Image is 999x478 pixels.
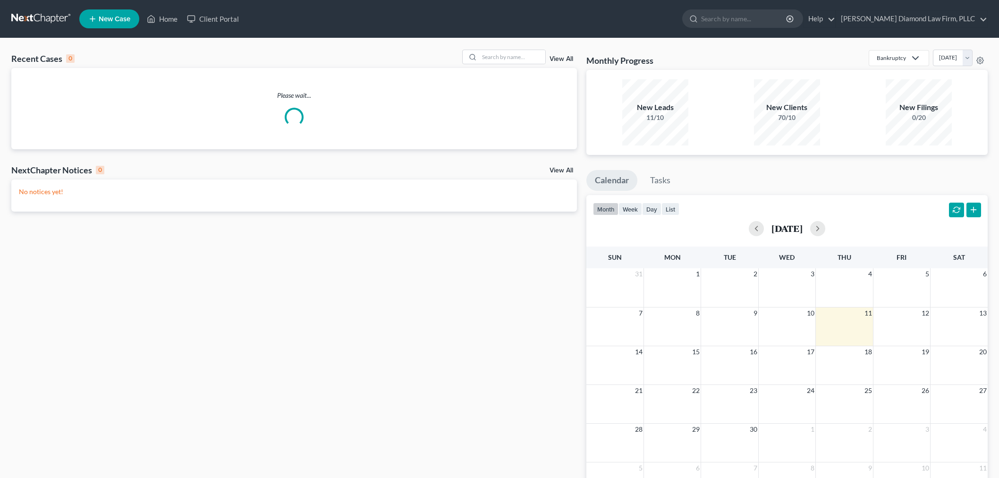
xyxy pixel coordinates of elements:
span: 3 [810,268,815,280]
span: New Case [99,16,130,23]
span: Thu [838,253,851,261]
span: 3 [924,424,930,435]
span: Wed [779,253,795,261]
span: 13 [978,307,988,319]
span: 20 [978,346,988,358]
input: Search by name... [479,50,545,64]
span: 1 [695,268,701,280]
span: 21 [634,385,643,396]
span: 4 [982,424,988,435]
span: 30 [749,424,758,435]
span: 11 [978,462,988,474]
button: day [642,203,661,215]
span: 16 [749,346,758,358]
span: 5 [638,462,643,474]
span: 27 [978,385,988,396]
span: 19 [921,346,930,358]
span: Fri [897,253,906,261]
span: 1 [810,424,815,435]
span: Sat [953,253,965,261]
span: 12 [921,307,930,319]
div: 0/20 [886,113,952,122]
a: Home [142,10,182,27]
button: month [593,203,618,215]
span: 6 [695,462,701,474]
p: No notices yet! [19,187,569,196]
button: list [661,203,679,215]
input: Search by name... [701,10,787,27]
span: 24 [806,385,815,396]
a: [PERSON_NAME] Diamond Law Firm, PLLC [836,10,987,27]
span: 9 [753,307,758,319]
span: 7 [753,462,758,474]
a: Help [804,10,835,27]
div: New Clients [754,102,820,113]
span: Mon [664,253,681,261]
span: 15 [691,346,701,358]
span: 17 [806,346,815,358]
span: 23 [749,385,758,396]
span: 10 [921,462,930,474]
span: 18 [864,346,873,358]
div: 11/10 [622,113,688,122]
span: 29 [691,424,701,435]
span: 8 [810,462,815,474]
div: New Filings [886,102,952,113]
span: 28 [634,424,643,435]
div: 70/10 [754,113,820,122]
span: 25 [864,385,873,396]
span: 6 [982,268,988,280]
span: 26 [921,385,930,396]
a: Client Portal [182,10,244,27]
a: Tasks [642,170,679,191]
a: View All [550,167,573,174]
div: 0 [66,54,75,63]
h2: [DATE] [771,223,803,233]
div: NextChapter Notices [11,164,104,176]
span: Tue [724,253,736,261]
span: 7 [638,307,643,319]
a: View All [550,56,573,62]
a: Calendar [586,170,637,191]
button: week [618,203,642,215]
span: 14 [634,346,643,358]
div: New Leads [622,102,688,113]
div: 0 [96,166,104,174]
span: 10 [806,307,815,319]
span: 2 [867,424,873,435]
div: Bankruptcy [877,54,906,62]
span: 31 [634,268,643,280]
span: 22 [691,385,701,396]
span: 2 [753,268,758,280]
span: 11 [864,307,873,319]
span: 9 [867,462,873,474]
span: 8 [695,307,701,319]
p: Please wait... [11,91,577,100]
span: 4 [867,268,873,280]
h3: Monthly Progress [586,55,653,66]
span: Sun [608,253,622,261]
span: 5 [924,268,930,280]
div: Recent Cases [11,53,75,64]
